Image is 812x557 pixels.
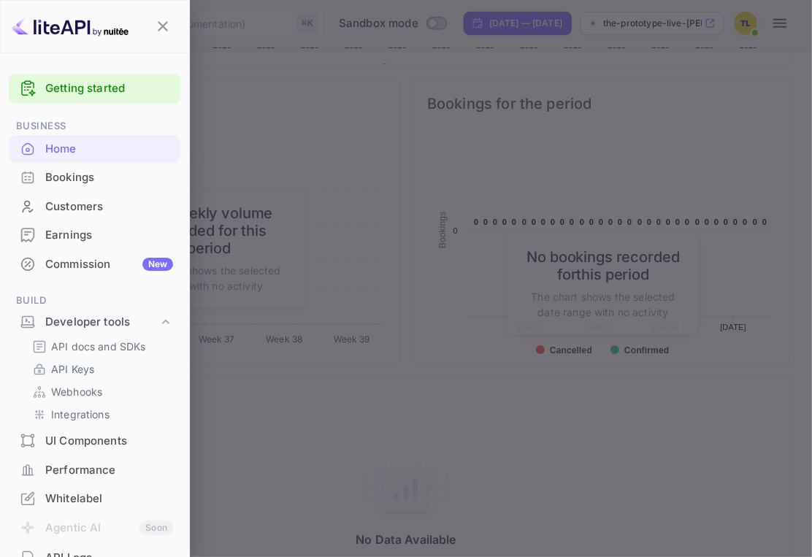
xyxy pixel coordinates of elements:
a: Bookings [9,164,180,191]
div: Commission [45,256,173,273]
div: Whitelabel [45,491,173,507]
div: Performance [45,462,173,479]
div: Bookings [9,164,180,192]
div: Performance [9,456,180,485]
a: Performance [9,456,180,483]
div: CommissionNew [9,250,180,279]
a: Customers [9,193,180,220]
div: Earnings [9,221,180,250]
span: Business [9,118,180,134]
div: Webhooks [26,381,175,402]
a: CommissionNew [9,250,180,277]
div: UI Components [9,427,180,456]
a: Getting started [45,80,173,97]
div: Home [45,141,173,158]
a: Integrations [32,407,169,422]
div: Home [9,135,180,164]
a: UI Components [9,427,180,454]
a: Home [9,135,180,162]
div: API Keys [26,358,175,380]
a: Whitelabel [9,485,180,512]
div: UI Components [45,433,173,450]
a: Webhooks [32,384,169,399]
div: Bookings [45,169,173,186]
div: New [142,258,173,271]
span: Build [9,293,180,309]
a: API Keys [32,361,169,377]
p: Integrations [51,407,110,422]
div: Whitelabel [9,485,180,513]
div: Customers [9,193,180,221]
div: Earnings [45,227,173,244]
p: Webhooks [51,384,102,399]
div: Integrations [26,404,175,425]
p: API docs and SDKs [51,339,146,354]
div: Customers [45,199,173,215]
p: API Keys [51,361,94,377]
img: LiteAPI logo [12,15,129,38]
div: Getting started [9,74,180,104]
div: Developer tools [45,314,158,331]
a: API docs and SDKs [32,339,169,354]
div: Developer tools [9,310,180,335]
div: API docs and SDKs [26,336,175,357]
a: Earnings [9,221,180,248]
